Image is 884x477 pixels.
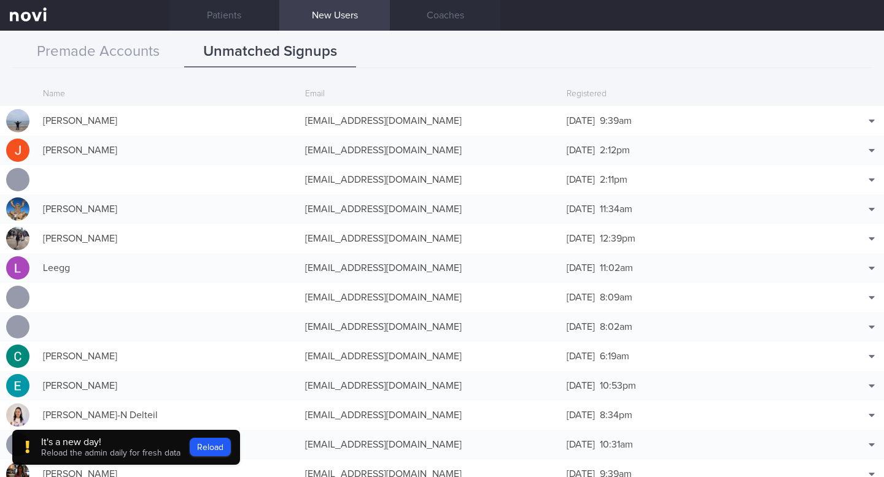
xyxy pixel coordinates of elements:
span: [DATE] [567,116,595,126]
span: [DATE] [567,292,595,302]
span: 2:11pm [600,175,627,185]
span: 8:02am [600,322,632,332]
div: [EMAIL_ADDRESS][DOMAIN_NAME] [299,109,561,133]
div: [EMAIL_ADDRESS][DOMAIN_NAME] [299,226,561,251]
span: [DATE] [567,381,595,391]
div: [PERSON_NAME] [37,344,299,368]
span: 6:19am [600,351,629,361]
div: [PERSON_NAME] [37,373,299,398]
span: [DATE] [567,322,595,332]
span: 9:39am [600,116,632,126]
div: Leegg [37,256,299,280]
div: [PERSON_NAME] [37,226,299,251]
span: [DATE] [567,351,595,361]
span: Reload the admin daily for fresh data [41,449,180,457]
span: 11:34am [600,204,632,214]
div: [EMAIL_ADDRESS][DOMAIN_NAME] [299,138,561,162]
div: [PERSON_NAME] [37,109,299,133]
span: [DATE] [567,440,595,449]
div: [EMAIL_ADDRESS][DOMAIN_NAME] [299,167,561,192]
div: [PERSON_NAME] [37,138,299,162]
span: 10:31am [600,440,633,449]
div: [EMAIL_ADDRESS][DOMAIN_NAME] [299,344,561,368]
span: 2:12pm [600,145,630,155]
div: [EMAIL_ADDRESS][DOMAIN_NAME] [299,197,561,221]
span: [DATE] [567,263,595,273]
div: [EMAIL_ADDRESS][DOMAIN_NAME] [299,432,561,457]
button: Premade Accounts [12,37,184,67]
span: [DATE] [567,204,595,214]
div: [EMAIL_ADDRESS][DOMAIN_NAME] [299,315,561,339]
div: Name [37,83,299,106]
span: 11:02am [600,263,633,273]
div: Email [299,83,561,106]
div: [PERSON_NAME] [37,197,299,221]
span: 12:39pm [600,234,635,243]
span: [DATE] [567,175,595,185]
span: [DATE] [567,410,595,420]
span: [DATE] [567,234,595,243]
span: [DATE] [567,145,595,155]
button: Unmatched Signups [184,37,356,67]
div: Registered [560,83,823,106]
span: 8:09am [600,292,632,302]
div: [EMAIL_ADDRESS][DOMAIN_NAME] [299,373,561,398]
div: [EMAIL_ADDRESS][DOMAIN_NAME] [299,403,561,427]
span: 8:34pm [600,410,632,420]
div: [PERSON_NAME]-N Delteil [37,403,299,427]
div: It's a new day! [41,436,180,448]
span: 10:53pm [600,381,636,391]
button: Reload [190,438,231,456]
div: [EMAIL_ADDRESS][DOMAIN_NAME] [299,256,561,280]
div: [EMAIL_ADDRESS][DOMAIN_NAME] [299,285,561,310]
